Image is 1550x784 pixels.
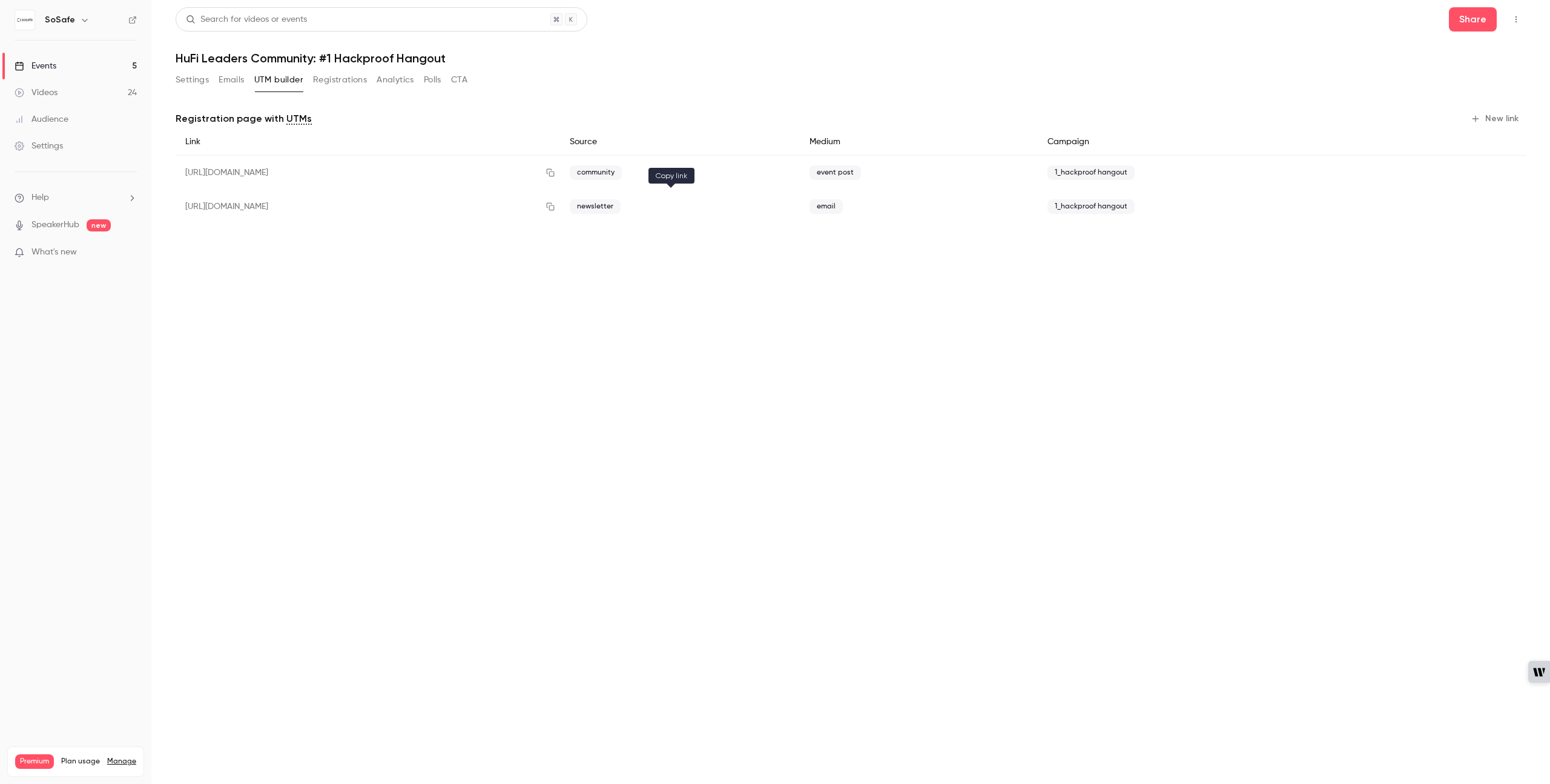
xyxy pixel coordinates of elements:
span: Plan usage [61,757,100,766]
span: What's new [31,246,77,259]
iframe: Noticeable Trigger [122,247,137,258]
div: [URL][DOMAIN_NAME] [176,156,560,190]
button: UTM builder [254,70,303,90]
span: newsletter [570,199,621,214]
button: Emails [219,70,244,90]
div: Source [560,128,800,156]
button: CTA [451,70,467,90]
div: Audience [15,113,68,125]
p: Registration page with [176,111,312,126]
div: Settings [15,140,63,152]
span: event post [810,165,861,180]
span: email [810,199,843,214]
span: community [570,165,622,180]
a: Manage [107,757,136,766]
div: Search for videos or events [186,13,307,26]
div: Campaign [1038,128,1396,156]
div: Medium [800,128,1038,156]
button: Share [1449,7,1497,32]
a: UTMs [286,111,312,126]
button: Settings [176,70,209,90]
li: help-dropdown-opener [15,191,137,204]
span: new [87,219,111,231]
button: New link [1466,109,1526,128]
button: Registrations [313,70,367,90]
div: Events [15,60,56,72]
h1: HuFi Leaders Community: #1 Hackproof Hangout [176,51,1526,65]
span: Premium [15,754,54,769]
img: SoSafe [15,10,35,30]
button: Analytics [377,70,414,90]
h6: SoSafe [45,14,75,26]
div: Link [176,128,560,156]
span: 1_hackproof hangout [1047,165,1135,180]
span: 1_hackproof hangout [1047,199,1135,214]
div: Videos [15,87,58,99]
span: Help [31,191,49,204]
button: Polls [424,70,441,90]
div: [URL][DOMAIN_NAME] [176,190,560,224]
a: SpeakerHub [31,219,79,231]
